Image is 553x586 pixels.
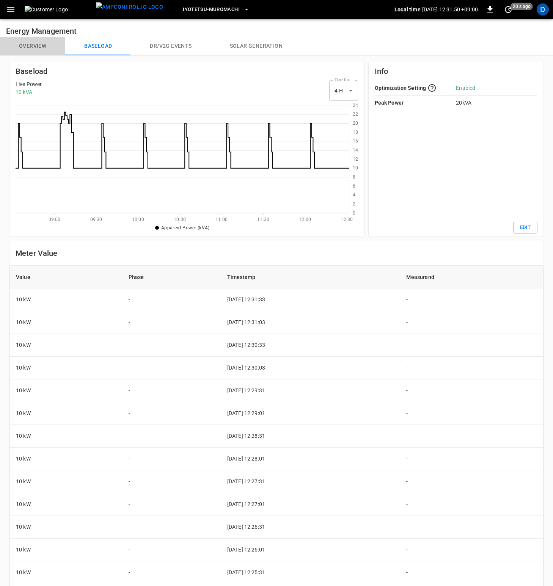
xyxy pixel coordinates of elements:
td: [DATE] 12:27:01 [221,493,401,516]
td: [DATE] 12:29:31 [221,379,401,402]
td: - [400,516,543,539]
td: - [123,448,221,470]
td: - [400,288,543,311]
td: 10 kW [10,470,123,493]
text: 4 [353,192,355,197]
td: 10 kW [10,493,123,516]
text: 12 [353,157,358,162]
text: 09:30 [90,217,102,222]
td: - [123,561,221,584]
td: - [400,334,543,357]
td: - [123,539,221,561]
text: 22 [353,111,358,117]
text: 12:30 [341,217,353,222]
td: - [400,470,543,493]
text: 8 [353,174,355,180]
p: 20 kVA [456,99,537,107]
td: - [400,311,543,334]
td: 10 kW [10,425,123,448]
td: [DATE] 12:31:03 [221,311,401,334]
td: 10 kW [10,516,123,539]
td: 10 kW [10,357,123,379]
span: Apparent Power (kVA) [161,225,210,230]
td: - [400,357,543,379]
text: 24 [353,103,358,108]
td: - [400,402,543,425]
td: 10 kW [10,379,123,402]
p: [DATE] 12:31:50 +09:00 [422,6,478,13]
td: 10 kW [10,402,123,425]
td: - [400,425,543,448]
text: 09:00 [49,217,61,222]
img: Customer Logo [25,6,93,13]
label: Time Range [335,77,354,83]
p: Local time [394,6,421,13]
text: 20 [353,121,358,126]
td: 10 kW [10,311,123,334]
text: 16 [353,138,358,144]
th: Phase [123,266,221,288]
text: 11:00 [215,217,228,222]
button: Dr/V2G events [131,37,211,55]
p: Live Power [16,80,42,88]
td: - [123,402,221,425]
td: - [123,425,221,448]
text: 0 [353,210,355,216]
text: 14 [353,147,358,153]
button: Edit [513,222,537,233]
h6: Info [375,65,537,77]
td: [DATE] 12:28:31 [221,425,401,448]
td: - [400,539,543,561]
td: - [400,561,543,584]
th: Measurand [400,266,543,288]
text: 12:00 [299,217,311,222]
span: Iyotetsu-Muromachi [183,5,240,14]
div: 4 H [329,80,358,101]
td: - [123,470,221,493]
button: Iyotetsu-Muromachi [180,2,253,17]
td: 10 kW [10,334,123,357]
td: [DATE] 12:26:31 [221,516,401,539]
text: 2 [353,201,355,207]
td: - [123,288,221,311]
button: Solar generation [211,37,302,55]
text: 11:30 [257,217,269,222]
td: - [123,311,221,334]
th: Value [10,266,123,288]
text: 6 [353,183,355,189]
p: Optimization Setting [375,84,426,92]
td: [DATE] 12:31:33 [221,288,401,311]
td: - [400,493,543,516]
p: 10 kVA [16,88,42,96]
text: 10:00 [132,217,144,222]
td: [DATE] 12:30:33 [221,334,401,357]
td: [DATE] 12:30:03 [221,357,401,379]
text: 10 [353,165,358,171]
div: profile-icon [537,3,549,16]
th: Timestamp [221,266,401,288]
p: Peak Power [375,99,456,107]
td: - [123,493,221,516]
td: 10 kW [10,561,123,584]
img: ampcontrol.io logo [96,2,163,12]
button: Baseload [65,37,131,55]
span: 20 s ago [511,3,533,10]
td: - [123,357,221,379]
h6: Baseload [16,65,358,77]
td: 10 kW [10,539,123,561]
p: Enabled [456,84,537,92]
td: [DATE] 12:28:01 [221,448,401,470]
h6: Meter Value [16,247,537,259]
td: 10 kW [10,448,123,470]
td: [DATE] 12:29:01 [221,402,401,425]
td: [DATE] 12:27:31 [221,470,401,493]
td: - [400,379,543,402]
text: 10:30 [174,217,186,222]
text: 18 [353,130,358,135]
button: set refresh interval [502,3,514,16]
td: - [123,379,221,402]
td: - [400,448,543,470]
td: - [123,334,221,357]
td: [DATE] 12:26:01 [221,539,401,561]
td: 10 kW [10,288,123,311]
